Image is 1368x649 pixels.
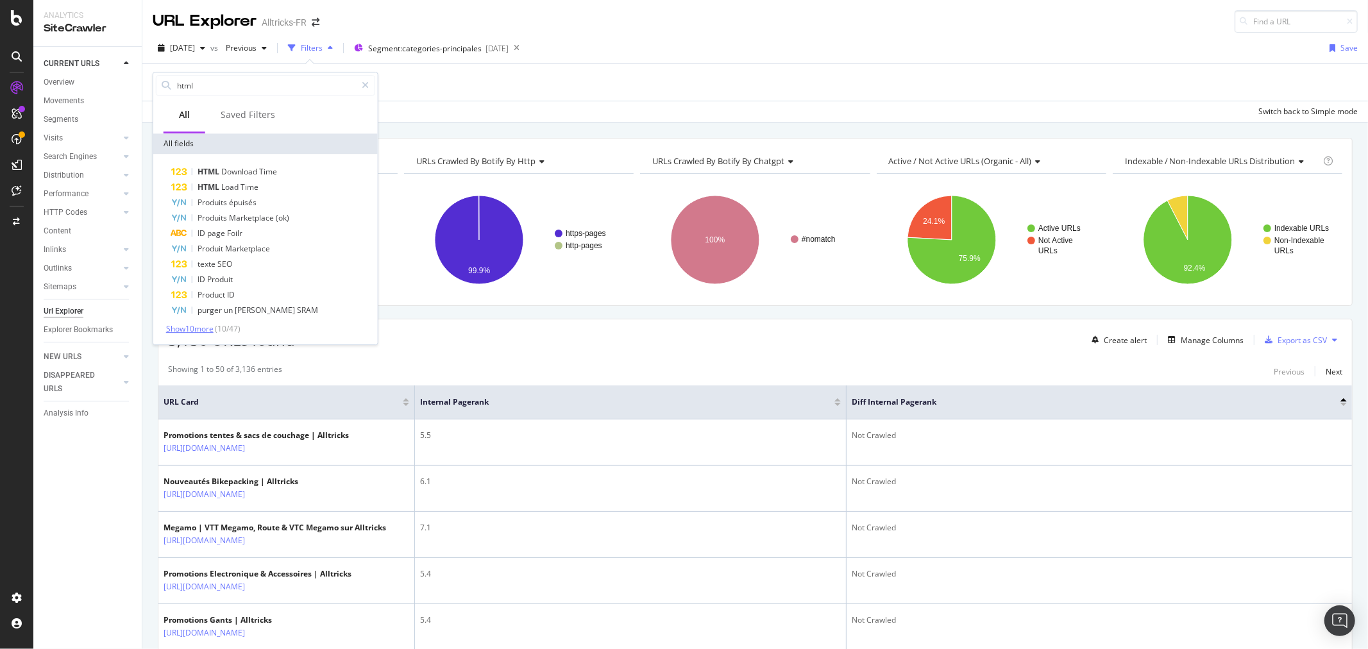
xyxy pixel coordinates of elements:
div: Switch back to Simple mode [1258,106,1358,117]
span: ID [198,274,207,285]
span: 2025 Sep. 8th [170,42,195,53]
button: [DATE] [153,38,210,58]
div: Promotions tentes & sacs de couchage | Alltricks [164,430,349,441]
div: Url Explorer [44,305,83,318]
a: Sitemaps [44,280,120,294]
a: Inlinks [44,243,120,257]
a: Url Explorer [44,305,133,318]
span: Diff Internal Pagerank [852,396,1321,408]
span: page [207,228,227,239]
text: Not Active [1038,236,1073,245]
div: Not Crawled [852,430,1347,441]
svg: A chart. [404,184,632,296]
button: Create alert [1086,330,1147,350]
div: Visits [44,131,63,145]
h4: Active / Not Active URLs [886,151,1095,171]
div: 5.4 [420,568,841,580]
div: All fields [153,133,378,154]
span: ( 10 / 47 ) [215,323,241,334]
a: Overview [44,76,133,89]
div: 5.4 [420,614,841,626]
span: épuisés [229,197,257,208]
div: Not Crawled [852,522,1347,534]
span: HTML [198,166,221,177]
span: Load [221,181,241,192]
text: 24.1% [923,217,945,226]
span: HTML [198,181,221,192]
span: Marketplace [229,212,276,223]
div: DISAPPEARED URLS [44,369,108,396]
a: DISAPPEARED URLS [44,369,120,396]
text: 99.9% [468,267,490,276]
span: texte [198,258,217,269]
a: [URL][DOMAIN_NAME] [164,534,245,547]
text: URLs [1274,246,1294,255]
span: URL Card [164,396,400,408]
div: Alltricks-FR [262,16,307,29]
a: Distribution [44,169,120,182]
div: arrow-right-arrow-left [312,18,319,27]
a: Explorer Bookmarks [44,323,133,337]
span: Indexable / Non-Indexable URLs distribution [1125,155,1296,167]
div: HTTP Codes [44,206,87,219]
div: Inlinks [44,243,66,257]
div: Promotions Electronique & Accessoires | Alltricks [164,568,351,580]
a: [URL][DOMAIN_NAME] [164,488,245,501]
div: Manage Columns [1181,335,1244,346]
svg: A chart. [877,184,1104,296]
button: Export as CSV [1260,330,1327,350]
div: Showing 1 to 50 of 3,136 entries [168,364,282,379]
div: Not Crawled [852,476,1347,487]
div: Saved Filters [221,108,275,121]
span: ID [227,289,235,300]
span: SRAM [297,305,318,316]
h4: Indexable / Non-Indexable URLs Distribution [1122,151,1321,171]
span: Time [241,181,258,192]
div: Open Intercom Messenger [1324,605,1355,636]
span: Internal Pagerank [420,396,815,408]
span: un [224,305,235,316]
span: Marketplace [225,243,270,254]
button: Manage Columns [1163,332,1244,348]
text: 92.4% [1183,264,1205,273]
div: Previous [1274,366,1305,377]
div: 5.5 [420,430,841,441]
span: Download [221,166,259,177]
svg: A chart. [1113,184,1340,296]
div: All [179,108,190,121]
div: [DATE] [486,43,509,54]
div: Analytics [44,10,131,21]
button: Previous [221,38,272,58]
text: #nomatch [802,235,836,244]
a: [URL][DOMAIN_NAME] [164,627,245,639]
div: Search Engines [44,150,97,164]
text: http-pages [566,241,602,250]
span: Produit [198,243,225,254]
a: Segments [44,113,133,126]
div: Overview [44,76,74,89]
span: SEO [217,258,232,269]
div: Promotions Gants | Alltricks [164,614,301,626]
a: Analysis Info [44,407,133,420]
span: URLs Crawled By Botify By http [416,155,536,167]
div: Sitemaps [44,280,76,294]
a: Performance [44,187,120,201]
span: vs [210,42,221,53]
button: Next [1326,364,1342,379]
text: 75.9% [958,254,980,263]
text: URLs [1038,246,1058,255]
div: URL Explorer [153,10,257,32]
div: Filters [301,42,323,53]
span: Show 10 more [166,323,214,334]
a: [URL][DOMAIN_NAME] [164,580,245,593]
span: Time [259,166,277,177]
button: Segment:categories-principales[DATE] [349,38,509,58]
input: Search by field name [176,76,356,95]
span: Produits [198,212,229,223]
div: Segments [44,113,78,126]
span: Segment: categories-principales [368,43,482,54]
div: Create alert [1104,335,1147,346]
span: Produit [207,274,233,285]
div: Outlinks [44,262,72,275]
